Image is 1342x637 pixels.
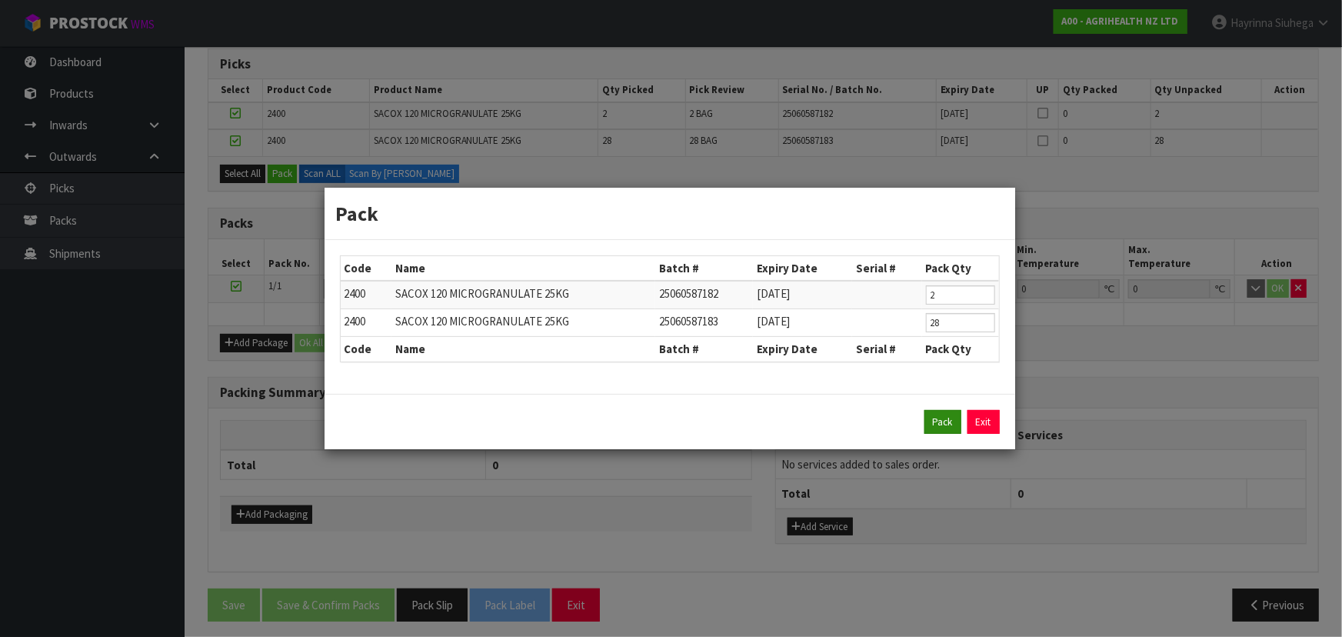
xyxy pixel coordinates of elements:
[852,256,921,281] th: Serial #
[659,286,718,301] span: 25060587182
[391,337,655,362] th: Name
[341,256,392,281] th: Code
[757,286,790,301] span: [DATE]
[924,410,961,435] button: Pack
[655,337,752,362] th: Batch #
[852,337,921,362] th: Serial #
[336,199,1004,228] h3: Pack
[753,337,852,362] th: Expiry Date
[655,256,752,281] th: Batch #
[753,256,852,281] th: Expiry Date
[341,337,392,362] th: Code
[922,337,999,362] th: Pack Qty
[659,314,718,329] span: 25060587183
[391,256,655,281] th: Name
[395,314,569,329] span: SACOX 120 MICROGRANULATE 25KG
[345,286,366,301] span: 2400
[395,286,569,301] span: SACOX 120 MICROGRANULATE 25KG
[967,410,1000,435] a: Exit
[922,256,999,281] th: Pack Qty
[757,314,790,329] span: [DATE]
[345,314,366,329] span: 2400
